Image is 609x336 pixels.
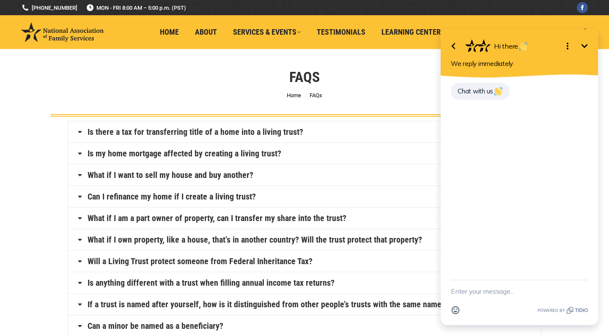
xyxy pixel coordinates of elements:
[88,322,223,330] a: Can a minor be named as a beneficiary?
[88,257,313,265] a: Will a Living Trust protect someone from Federal Inheritance Tax?
[88,300,445,309] a: If a trust is named after yourself, how is it distinguished from other people’s trusts with the s...
[233,27,301,37] span: Services & Events
[310,92,322,98] span: FAQs
[195,27,217,37] span: About
[88,214,346,222] a: What if I am a part owner of property, can I transfer my share into the trust?
[88,192,256,201] a: Can I refinance my home if I create a living trust?
[381,27,441,37] span: Learning Center
[430,20,609,336] iframe: Tidio Chat
[317,27,365,37] span: Testimonials
[88,171,253,179] a: What if I want to sell my house and buy another?
[88,149,281,158] a: Is my home mortgage affected by creating a living trust?
[154,24,185,40] a: Home
[160,27,179,37] span: Home
[376,24,447,40] a: Learning Center
[86,4,186,12] span: MON - FRI 8:00 AM – 5:00 p.m. (PST)
[189,24,223,40] a: About
[311,24,371,40] a: Testimonials
[88,235,422,244] a: What if I own property, like a house, that’s in another country? Will the trust protect that prop...
[88,279,335,287] a: Is anything different with a trust when filling annual income tax returns?
[287,92,301,98] a: Home
[21,4,77,12] a: [PHONE_NUMBER]
[21,22,104,42] img: National Association of Family Services
[577,2,588,13] a: Facebook page opens in new window
[88,128,303,136] a: Is there a tax for transferring title of a home into a living trust?
[289,68,320,86] h1: FAQs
